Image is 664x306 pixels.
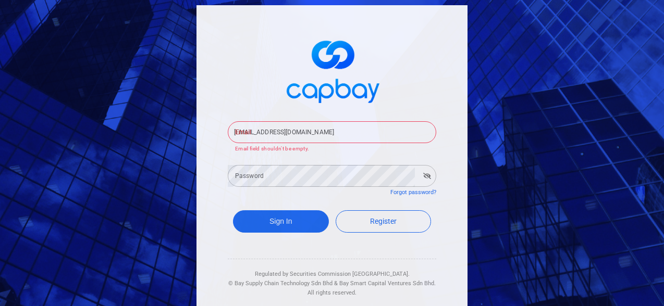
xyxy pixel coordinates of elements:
img: logo [280,31,384,109]
button: Sign In [233,210,329,233]
div: Regulated by Securities Commission [GEOGRAPHIC_DATA]. & All rights reserved. [228,259,436,297]
p: Email field shouldn't be empty. [235,145,429,154]
span: Register [370,217,397,225]
span: © Bay Supply Chain Technology Sdn Bhd [228,280,333,287]
a: Register [336,210,432,233]
span: Bay Smart Capital Ventures Sdn Bhd. [339,280,436,287]
a: Forgot password? [390,189,436,196]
